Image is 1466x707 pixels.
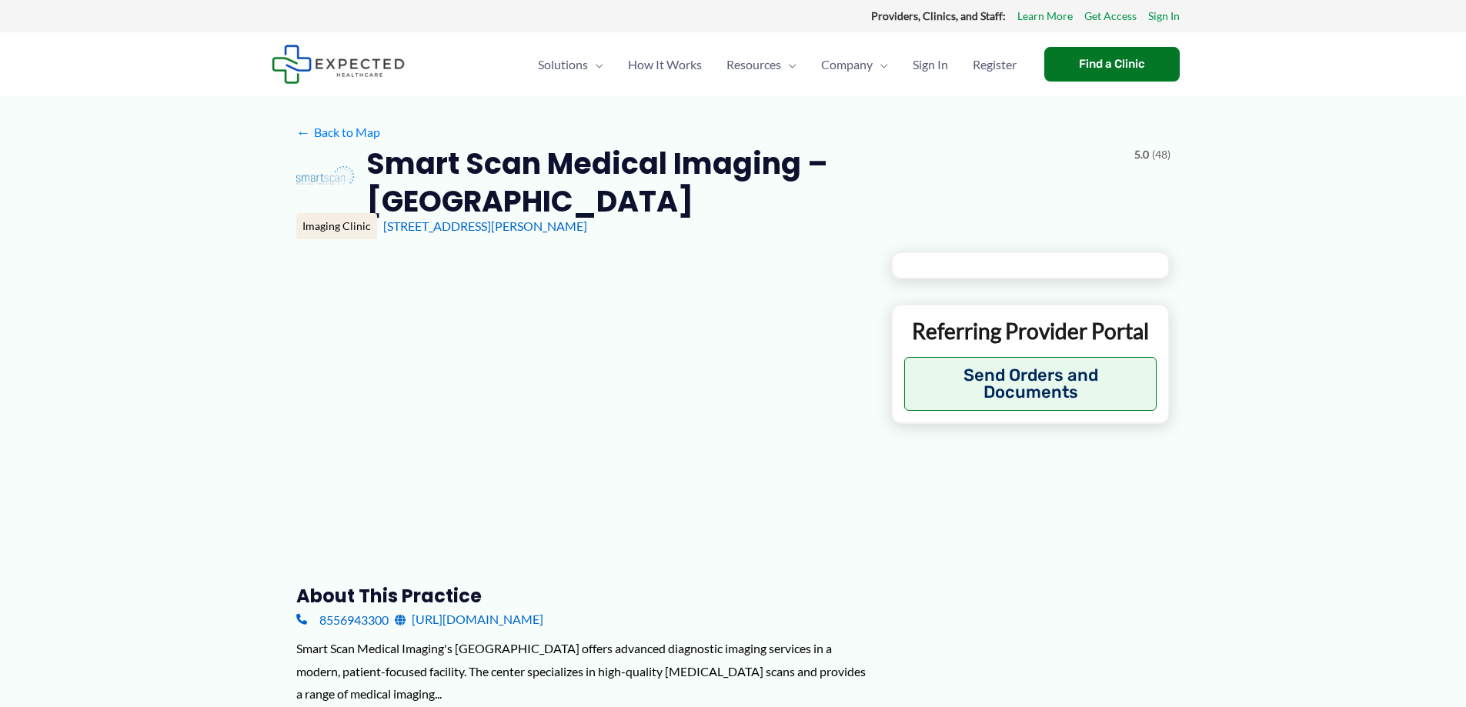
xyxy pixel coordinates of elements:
a: SolutionsMenu Toggle [526,38,616,92]
span: How It Works [628,38,702,92]
a: Register [960,38,1029,92]
span: (48) [1152,145,1170,165]
strong: Providers, Clinics, and Staff: [871,9,1006,22]
a: Find a Clinic [1044,47,1180,82]
span: Menu Toggle [588,38,603,92]
span: Company [821,38,873,92]
a: Sign In [900,38,960,92]
span: Solutions [538,38,588,92]
span: Menu Toggle [781,38,796,92]
img: Expected Healthcare Logo - side, dark font, small [272,45,405,84]
a: [URL][DOMAIN_NAME] [395,608,543,631]
div: Smart Scan Medical Imaging's [GEOGRAPHIC_DATA] offers advanced diagnostic imaging services in a m... [296,637,867,705]
div: Imaging Clinic [296,213,377,239]
a: 8556943300 [296,608,389,631]
span: Resources [726,38,781,92]
a: ←Back to Map [296,121,380,144]
button: Send Orders and Documents [904,357,1157,411]
h2: Smart Scan Medical Imaging – [GEOGRAPHIC_DATA] [366,145,1121,221]
a: Sign In [1148,6,1180,26]
a: ResourcesMenu Toggle [714,38,809,92]
a: CompanyMenu Toggle [809,38,900,92]
a: Learn More [1017,6,1073,26]
span: Register [973,38,1017,92]
span: Menu Toggle [873,38,888,92]
span: Sign In [913,38,948,92]
span: 5.0 [1134,145,1149,165]
a: Get Access [1084,6,1137,26]
nav: Primary Site Navigation [526,38,1029,92]
span: ← [296,125,311,139]
h3: About this practice [296,584,867,608]
p: Referring Provider Portal [904,317,1157,345]
a: [STREET_ADDRESS][PERSON_NAME] [383,218,587,233]
a: How It Works [616,38,714,92]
